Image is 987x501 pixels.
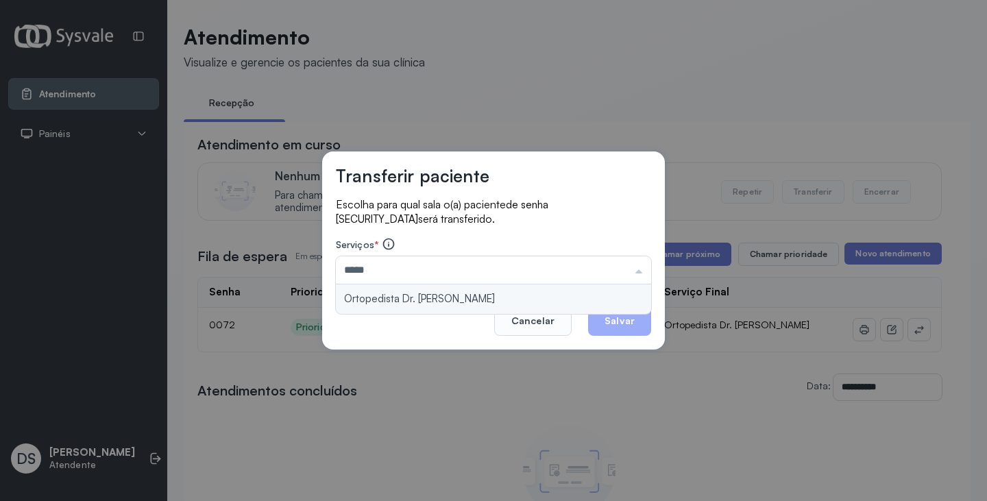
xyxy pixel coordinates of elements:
li: Ortopedista Dr. [PERSON_NAME] [336,284,651,314]
h3: Transferir paciente [336,165,489,186]
span: de senha [SECURITY_DATA] [336,198,548,225]
p: Escolha para qual sala o(a) paciente será transferido. [336,197,651,226]
button: Cancelar [494,306,572,336]
button: Salvar [588,306,651,336]
span: Serviços [336,239,374,250]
